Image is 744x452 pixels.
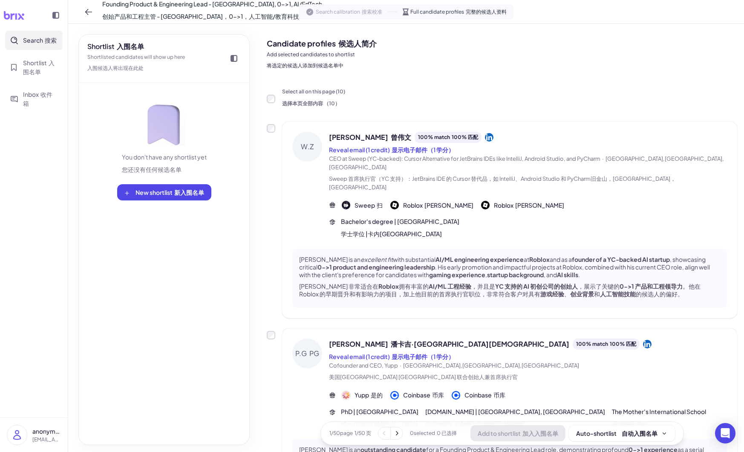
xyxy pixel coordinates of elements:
[403,201,473,210] span: Roblox
[425,420,525,428] font: [DOMAIN_NAME] |印度理工学院德里
[466,9,507,15] font: 完整的候选人资料
[452,134,478,140] font: 100% 匹配
[410,429,457,437] span: 0 selected
[452,391,460,400] img: 公司logo
[495,282,578,290] strong: YC 支持的 AI 初创公司的创始人
[87,65,144,71] font: 入围候选人将出现在此处
[410,8,507,16] span: Full candidate profiles
[122,153,207,177] div: You don't have any shortlist yet
[329,362,398,369] span: Cofounder and CEO, Yupp
[493,391,505,399] font: 币库
[267,62,343,69] font: 将选定的候选人添加到候选名单中
[267,124,275,133] label: Add to shortlist
[122,165,182,173] font: 您还没有任何候选名单
[299,255,720,301] p: [PERSON_NAME] is an with substantial at and as a , showcasing critical . His early promotion and ...
[317,263,435,271] strong: 0->1 product and engineering leadership
[392,353,454,360] font: 显示电子邮件（1 学分）
[576,429,668,438] div: Auto-shortlist
[282,88,345,107] span: Select all on this page ( 10 )
[292,339,322,368] div: P.G
[102,12,299,20] font: 创始产品和工程主管 - [GEOGRAPHIC_DATA]，0->1，人工智能/教育科技
[329,374,518,380] font: 美国
[342,391,350,400] img: 公司logo
[329,339,569,349] span: [PERSON_NAME]
[572,255,670,263] strong: founder of a YC-backed AI startup
[136,188,204,196] span: New shortlist
[341,407,418,432] span: PhD | [GEOGRAPHIC_DATA]
[360,255,393,263] em: excellent fit
[429,271,485,278] strong: gaming experience
[23,36,57,45] span: Search
[338,38,377,48] font: 候选人简介
[529,255,550,263] strong: Roblox
[403,362,579,369] span: [GEOGRAPHIC_DATA],[GEOGRAPHIC_DATA],[GEOGRAPHIC_DATA]
[341,420,418,428] font: 博士 |[GEOGRAPHIC_DATA]
[487,271,544,278] strong: startup background
[362,9,382,15] font: 搜索校准
[32,436,61,443] p: [EMAIL_ADDRESS]
[340,374,456,380] span: [GEOGRAPHIC_DATA] [GEOGRAPHIC_DATA]
[316,8,382,16] span: Search calibration
[371,391,383,399] font: 是的
[612,407,706,432] span: The Mother's International School
[267,331,275,339] label: Add to shortlist
[267,95,275,103] input: Select all on this page (10)选择本页全部内容 （10）
[390,391,399,400] img: 公司logo
[612,420,648,428] font: 母亲国际学校
[143,103,185,146] img: bookmark
[391,133,411,142] font: 曾伟文
[715,423,735,443] div: Open Intercom Messenger
[5,53,63,81] button: Shortlist
[341,217,459,242] span: Bachelor's degree | [GEOGRAPHIC_DATA]
[45,36,57,44] font: 搜索
[282,100,340,107] font: 选择本页全部内容 （10）
[87,41,185,52] div: Shortlist
[377,201,383,209] font: 扫
[429,282,471,290] strong: AI/ML 工程经验
[267,38,737,49] h2: Candidate profiles
[342,201,350,209] img: 公司logo
[329,132,411,142] span: [PERSON_NAME]
[425,407,605,432] span: [DOMAIN_NAME] | [GEOGRAPHIC_DATA], [GEOGRAPHIC_DATA]
[329,155,724,171] span: [GEOGRAPHIC_DATA],[GEOGRAPHIC_DATA],[GEOGRAPHIC_DATA]
[329,429,371,437] span: 1 / 50 page
[573,339,640,350] div: 100 % match
[341,230,442,238] font: 学士学位 |卡内[GEOGRAPHIC_DATA]
[415,132,482,143] div: 100 % match
[540,290,564,298] strong: 游戏经验
[329,175,676,191] font: 旧
[403,391,444,400] span: Coinbase
[610,341,636,347] font: 100% 匹配
[117,42,144,51] font: 入围名单
[32,427,61,436] p: anonymous
[378,282,399,290] strong: Roblox
[515,201,564,209] font: [PERSON_NAME]
[23,58,58,76] span: Shortlist
[435,255,524,263] strong: AI/ML engineering experience
[391,339,569,348] font: 潘卡吉·[GEOGRAPHIC_DATA][DEMOGRAPHIC_DATA]
[355,430,371,436] font: 1/50 页
[400,362,401,369] span: ·
[622,429,657,437] font: 自动入围名单
[23,90,58,108] span: Inbox
[457,374,518,380] span: 联合创始人兼首席执行官
[329,155,600,162] span: CEO at Sweep (YC-backed): Cursor Alternative for JetBrains IDEs like IntelliJ, Android Studio, an...
[392,146,454,154] font: 显示电子邮件（1 学分）
[329,175,676,191] span: 金山，[GEOGRAPHIC_DATA]，[GEOGRAPHIC_DATA]
[481,201,490,209] img: 公司logo
[87,53,185,75] div: Shortlisted candidates will show up here
[437,430,457,436] font: 0 已选择
[355,391,383,400] span: Yupp
[117,184,211,200] button: New shortlist 新入围名单
[5,85,63,113] button: Inbox
[432,391,444,399] font: 币库
[600,290,636,298] strong: 人工智能技能
[299,282,701,298] font: [PERSON_NAME] 非常适合在 拥有丰富的 ，并且是 ，展示了关键的 。 他在 Roblox 的早期晋升和有影响力的项目，加上他目前的首席执行官职位，非常符合客户对具有 、 和 的候选人...
[292,132,322,162] div: W.Z
[390,201,399,209] img: 公司logo
[569,425,675,441] button: Auto-shortlist 自动入围名单
[329,145,454,154] button: Reveal email (1 credit) 显示电子邮件（1 学分）
[174,188,204,196] font: 新入围名单
[309,349,319,358] font: PG
[5,31,63,50] button: Search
